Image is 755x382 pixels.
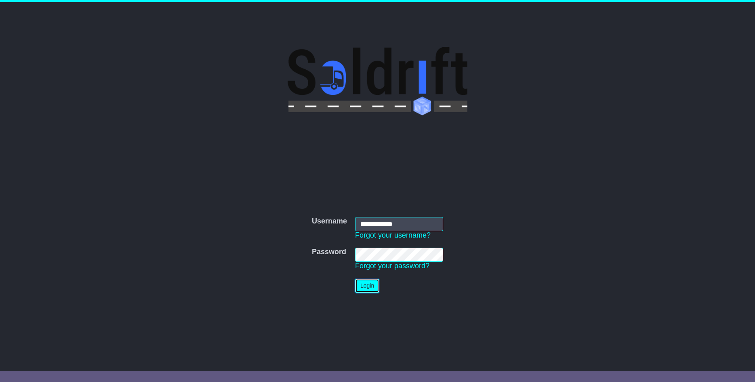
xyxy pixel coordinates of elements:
[355,279,379,293] button: Login
[355,262,429,270] a: Forgot your password?
[312,217,347,226] label: Username
[288,47,467,115] img: Soldrift Pty Ltd
[355,231,431,239] a: Forgot your username?
[312,248,346,257] label: Password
